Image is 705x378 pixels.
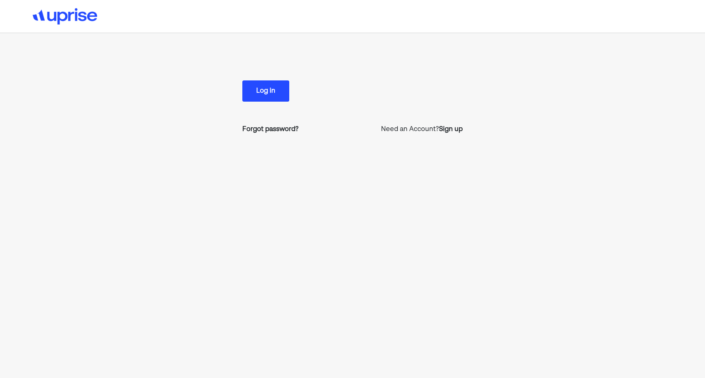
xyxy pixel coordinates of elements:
[242,125,299,134] a: Forgot password?
[439,125,463,134] a: Sign up
[242,80,289,102] button: Log in
[381,125,463,134] p: Need an Account?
